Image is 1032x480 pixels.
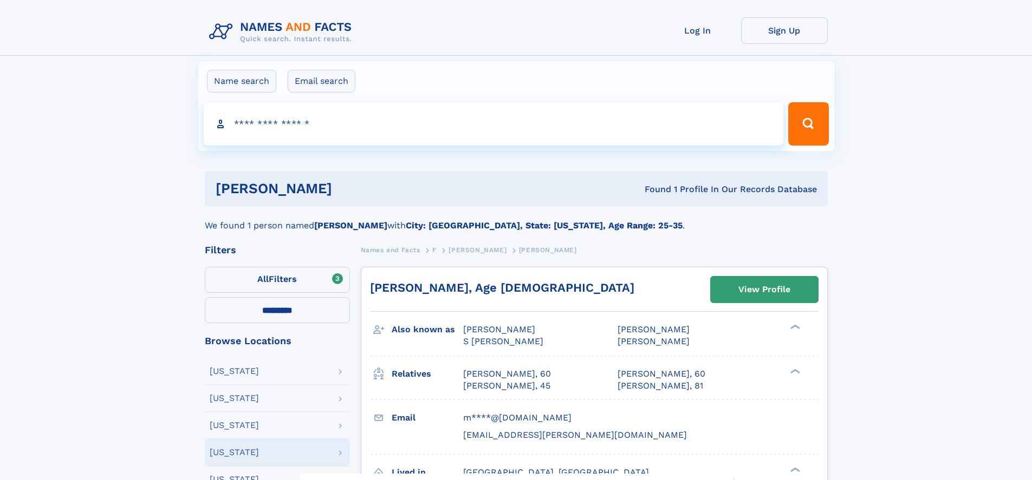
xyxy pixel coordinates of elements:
a: [PERSON_NAME], 81 [618,380,703,392]
div: [US_STATE] [210,394,259,403]
div: Browse Locations [205,336,350,346]
span: All [257,274,269,284]
div: [US_STATE] [210,448,259,457]
h3: Also known as [392,320,463,339]
a: [PERSON_NAME], Age [DEMOGRAPHIC_DATA] [370,281,634,294]
label: Filters [205,267,350,293]
div: We found 1 person named with . [205,206,828,232]
div: Filters [205,245,350,255]
h3: Email [392,409,463,427]
label: Name search [207,70,276,93]
a: Names and Facts [361,243,420,257]
input: search input [204,102,784,146]
a: [PERSON_NAME] [449,243,507,257]
h1: [PERSON_NAME] [216,182,489,195]
a: Log In [654,17,741,44]
div: View Profile [738,277,790,302]
div: ❯ [788,466,801,473]
b: [PERSON_NAME] [314,220,387,231]
div: ❯ [788,324,801,331]
span: [PERSON_NAME] [463,324,535,334]
img: Logo Names and Facts [205,17,361,47]
a: View Profile [711,277,818,303]
a: [PERSON_NAME], 60 [463,368,551,380]
a: [PERSON_NAME], 45 [463,380,550,392]
a: Sign Up [741,17,828,44]
span: F [432,246,437,254]
div: ❯ [788,367,801,374]
h3: Relatives [392,365,463,383]
span: [PERSON_NAME] [618,336,690,346]
span: [PERSON_NAME] [449,246,507,254]
a: F [432,243,437,257]
b: City: [GEOGRAPHIC_DATA], State: [US_STATE], Age Range: 25-35 [406,220,683,231]
span: [PERSON_NAME] [519,246,577,254]
span: [GEOGRAPHIC_DATA], [GEOGRAPHIC_DATA] [463,467,649,477]
a: [PERSON_NAME], 60 [618,368,705,380]
span: [EMAIL_ADDRESS][PERSON_NAME][DOMAIN_NAME] [463,430,687,440]
div: [US_STATE] [210,421,259,430]
label: Email search [288,70,355,93]
div: [US_STATE] [210,367,259,376]
span: S [PERSON_NAME] [463,336,543,346]
div: Found 1 Profile In Our Records Database [488,183,817,195]
button: Search Button [788,102,828,146]
span: [PERSON_NAME] [618,324,690,334]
